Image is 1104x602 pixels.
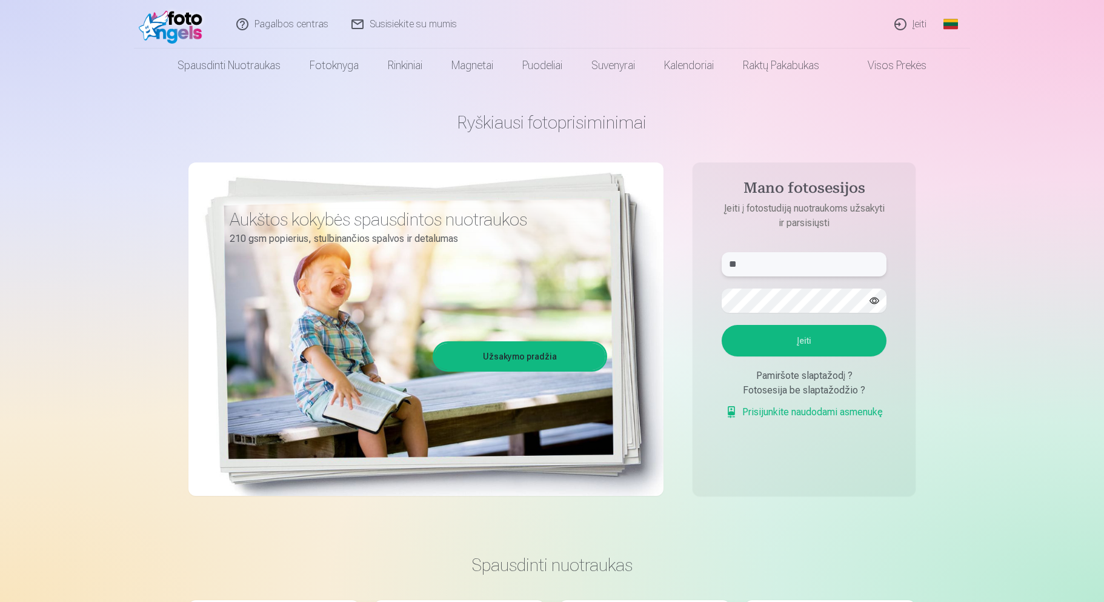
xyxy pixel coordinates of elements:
[434,343,605,370] a: Užsakymo pradžia
[230,230,598,247] p: 210 gsm popierius, stulbinančios spalvos ir detalumas
[722,369,886,383] div: Pamiršote slaptažodį ?
[139,5,208,44] img: /fa2
[373,48,437,82] a: Rinkiniai
[722,325,886,356] button: Įeiti
[198,554,906,576] h3: Spausdinti nuotraukas
[728,48,834,82] a: Raktų pakabukas
[163,48,295,82] a: Spausdinti nuotraukas
[722,383,886,398] div: Fotosesija be slaptažodžio ?
[710,179,899,201] h4: Mano fotosesijos
[437,48,508,82] a: Magnetai
[188,112,916,133] h1: Ryškiausi fotoprisiminimai
[577,48,650,82] a: Suvenyrai
[725,405,883,420] a: Prisijunkite naudodami asmenukę
[834,48,941,82] a: Visos prekės
[710,201,899,230] p: Įeiti į fotostudiją nuotraukoms užsakyti ir parsisiųsti
[508,48,577,82] a: Puodeliai
[230,209,598,230] h3: Aukštos kokybės spausdintos nuotraukos
[295,48,373,82] a: Fotoknyga
[650,48,728,82] a: Kalendoriai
